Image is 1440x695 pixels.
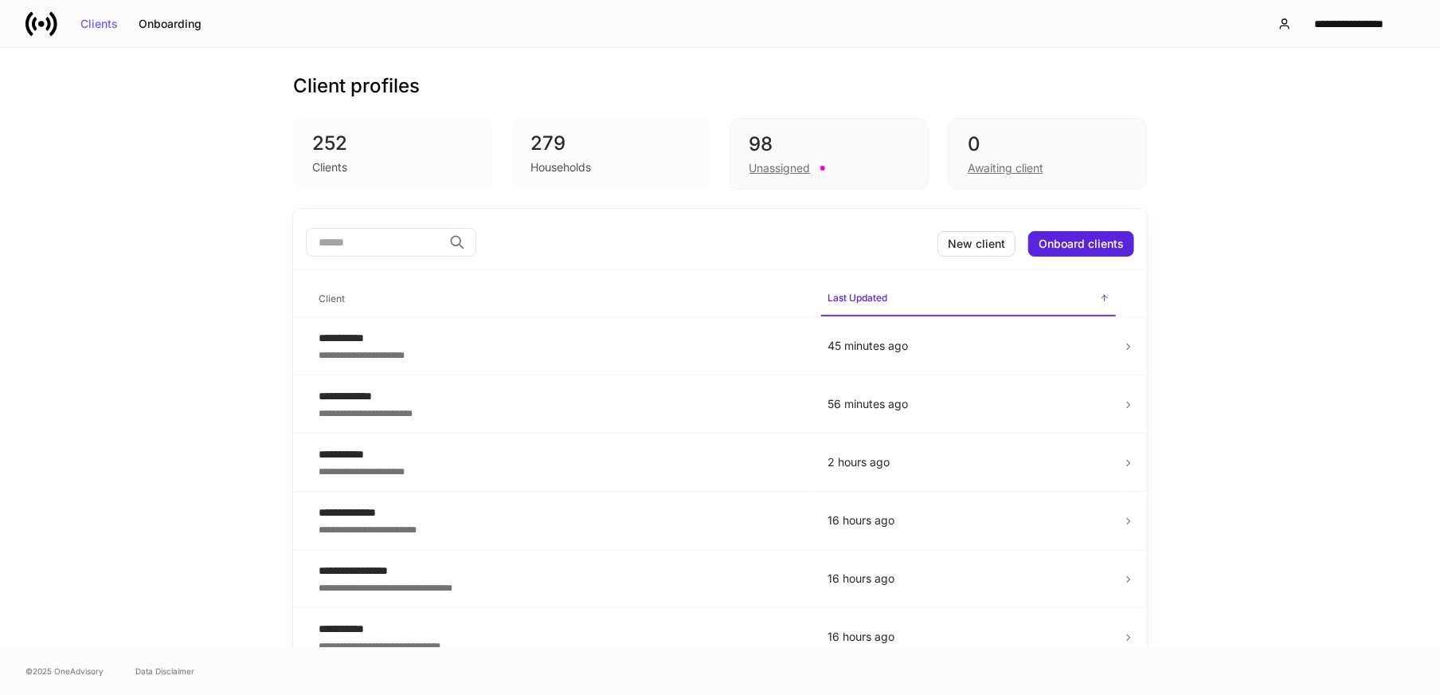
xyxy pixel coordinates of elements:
p: 16 hours ago [828,571,1109,587]
h6: Client [319,291,345,306]
div: Awaiting client [968,160,1043,176]
button: Onboarding [128,11,212,37]
div: 279 [530,131,691,156]
h6: Last Updated [828,290,887,305]
div: Unassigned [749,160,811,176]
div: Clients [80,18,118,29]
div: Households [530,159,591,175]
button: Onboard clients [1028,231,1134,257]
p: 45 minutes ago [828,338,1109,354]
div: 252 [312,131,473,156]
h3: Client profiles [293,73,420,99]
div: Onboarding [139,18,202,29]
span: © 2025 OneAdvisory [25,665,104,677]
div: Clients [312,159,347,175]
div: Onboard clients [1039,238,1124,249]
a: Data Disclaimer [135,665,194,677]
div: 98Unassigned [730,118,929,190]
button: Clients [70,11,128,37]
div: 0 [968,132,1127,157]
button: New client [937,231,1015,257]
p: 16 hours ago [828,629,1109,645]
span: Client [312,283,808,316]
p: 56 minutes ago [828,396,1109,412]
p: 16 hours ago [828,512,1109,528]
div: 0Awaiting client [948,118,1147,190]
div: 98 [749,132,909,157]
div: New client [948,238,1005,249]
p: 2 hours ago [828,454,1109,470]
span: Last Updated [821,282,1116,316]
